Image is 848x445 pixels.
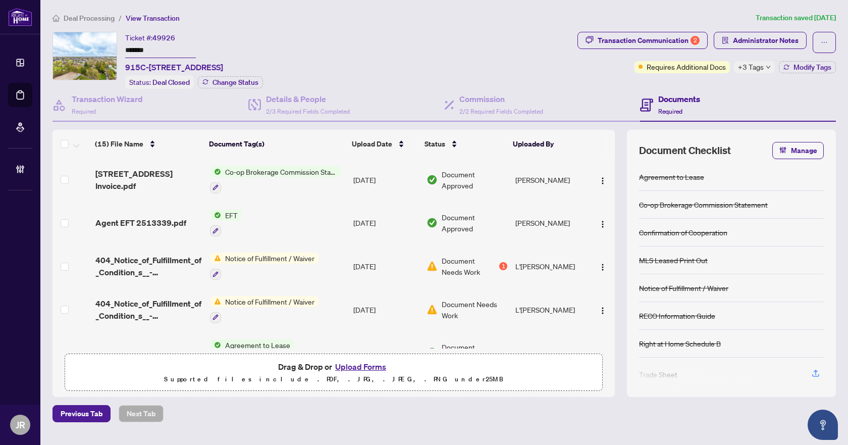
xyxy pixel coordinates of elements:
[598,32,700,48] div: Transaction Communication
[442,169,507,191] span: Document Approved
[71,373,596,385] p: Supported files include .PDF, .JPG, .JPEG, .PNG under 25 MB
[738,61,764,73] span: +3 Tags
[722,37,729,44] span: solution
[442,212,507,234] span: Document Approved
[511,244,590,288] td: L'[PERSON_NAME]
[442,341,507,364] span: Document Approved
[8,8,32,26] img: logo
[125,75,194,89] div: Status:
[599,307,607,315] img: Logo
[442,299,507,321] span: Document Needs Work
[349,244,422,288] td: [DATE]
[766,65,771,70] span: down
[72,108,96,115] span: Required
[427,261,438,272] img: Document Status
[210,253,319,280] button: Status IconNotice of Fulfillment / Waiver
[691,36,700,45] div: 2
[210,339,294,367] button: Status IconAgreement to Lease
[221,296,319,307] span: Notice of Fulfillment / Waiver
[459,93,543,105] h4: Commission
[420,130,509,158] th: Status
[499,262,507,270] div: 1
[95,254,202,278] span: 404_Notice_of_Fulfillment_of_Condition_s__-_Agreement_to_Lease_-_Residential__Landlord__-__PropTx...
[511,202,590,245] td: [PERSON_NAME]
[595,172,611,188] button: Logo
[119,12,122,24] li: /
[595,344,611,361] button: Logo
[91,130,205,158] th: (15) File Name
[756,12,836,24] article: Transaction saved [DATE]
[266,93,350,105] h4: Details & People
[61,406,102,422] span: Previous Tab
[639,199,768,210] div: Co-op Brokerage Commission Statement
[349,331,422,375] td: [DATE]
[714,32,807,49] button: Administrator Notes
[95,298,202,322] span: 404_Notice_of_Fulfillment_of_Condition_s__-_Agreement_to_Lease_-_Residential__Landlord__-__PropTx...
[511,288,590,331] td: L'[PERSON_NAME]
[793,64,831,71] span: Modify Tags
[349,288,422,331] td: [DATE]
[65,354,602,391] span: Drag & Drop orUpload FormsSupported files include .PDF, .JPG, .JPEG, .PNG under25MB
[511,158,590,202] td: [PERSON_NAME]
[95,168,202,192] span: [STREET_ADDRESS] Invoice.pdf
[125,32,175,43] div: Ticket #:
[95,138,143,150] span: (15) File Name
[639,282,728,293] div: Notice of Fulfillment / Waiver
[658,108,682,115] span: Required
[221,253,319,264] span: Notice of Fulfillment / Waiver
[639,310,715,321] div: RECO Information Guide
[733,32,799,48] span: Administrator Notes
[427,217,438,228] img: Document Status
[647,61,726,72] span: Requires Additional Docs
[791,142,817,159] span: Manage
[425,138,445,150] span: Status
[332,360,389,373] button: Upload Forms
[119,405,164,422] button: Next Tab
[221,166,341,177] span: Co-op Brokerage Commission Statement
[349,202,422,245] td: [DATE]
[658,93,700,105] h4: Documents
[599,220,607,228] img: Logo
[210,210,242,237] button: Status IconEFT
[210,166,341,193] button: Status IconCo-op Brokerage Commission Statement
[595,215,611,231] button: Logo
[210,253,221,264] img: Status Icon
[205,130,348,158] th: Document Tag(s)
[595,302,611,318] button: Logo
[210,210,221,221] img: Status Icon
[16,418,25,432] span: JR
[210,166,221,177] img: Status Icon
[577,32,708,49] button: Transaction Communication2
[72,93,143,105] h4: Transaction Wizard
[53,32,117,80] img: IMG-N12267676_1.jpg
[221,339,294,351] span: Agreement to Lease
[442,255,497,277] span: Document Needs Work
[639,227,727,238] div: Confirmation of Cooperation
[210,339,221,351] img: Status Icon
[599,177,607,185] img: Logo
[639,143,731,158] span: Document Checklist
[213,79,258,86] span: Change Status
[349,158,422,202] td: [DATE]
[52,15,60,22] span: home
[152,33,175,42] span: 49926
[427,347,438,358] img: Document Status
[639,171,704,182] div: Agreement to Lease
[779,61,836,73] button: Modify Tags
[221,210,242,221] span: EFT
[599,263,607,271] img: Logo
[772,142,824,159] button: Manage
[595,258,611,274] button: Logo
[210,296,221,307] img: Status Icon
[95,347,180,359] span: RAHR___myAbode.pdf
[509,130,587,158] th: Uploaded By
[266,108,350,115] span: 2/3 Required Fields Completed
[459,108,543,115] span: 2/2 Required Fields Completed
[348,130,420,158] th: Upload Date
[210,296,319,323] button: Status IconNotice of Fulfillment / Waiver
[52,405,111,422] button: Previous Tab
[808,410,838,440] button: Open asap
[639,255,708,266] div: MLS Leased Print Out
[152,78,190,87] span: Deal Closed
[95,217,186,229] span: Agent EFT 2513339.pdf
